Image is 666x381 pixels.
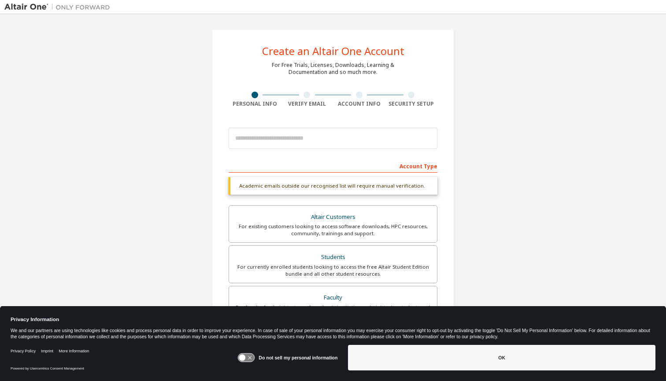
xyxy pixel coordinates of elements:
[234,263,432,277] div: For currently enrolled students looking to access the free Altair Student Edition bundle and all ...
[234,292,432,304] div: Faculty
[229,100,281,107] div: Personal Info
[234,223,432,237] div: For existing customers looking to access software downloads, HPC resources, community, trainings ...
[272,62,394,76] div: For Free Trials, Licenses, Downloads, Learning & Documentation and so much more.
[4,3,115,11] img: Altair One
[229,177,437,195] div: Academic emails outside our recognised list will require manual verification.
[234,251,432,263] div: Students
[234,211,432,223] div: Altair Customers
[333,100,385,107] div: Account Info
[229,159,437,173] div: Account Type
[385,100,438,107] div: Security Setup
[281,100,333,107] div: Verify Email
[262,46,404,56] div: Create an Altair One Account
[234,304,432,318] div: For faculty & administrators of academic institutions administering students and accessing softwa...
